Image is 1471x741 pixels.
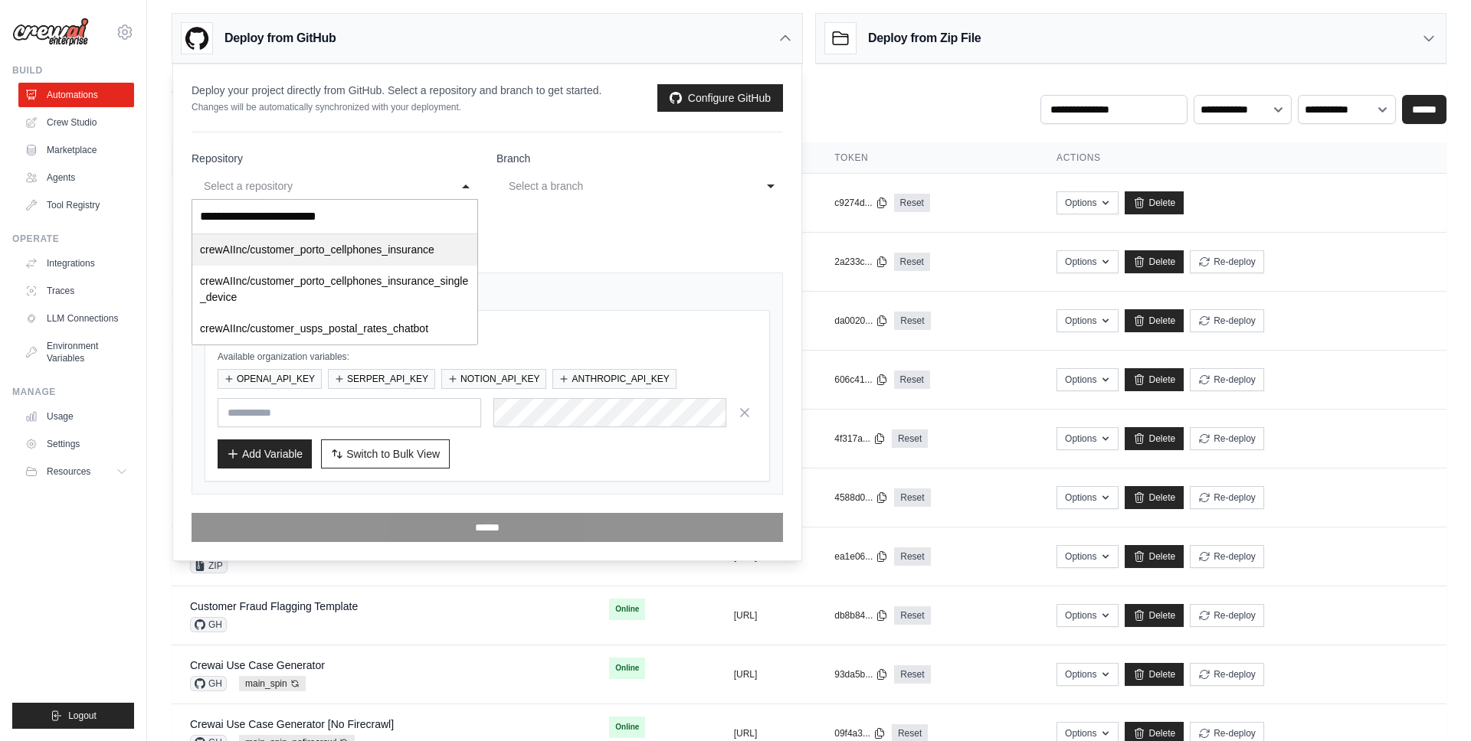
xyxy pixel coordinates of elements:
span: Online [609,717,645,738]
button: Options [1057,191,1119,214]
span: Switch to Bulk View [346,446,440,462]
button: 4588d0... [834,491,888,504]
iframe: Chat Widget [1394,668,1471,741]
h4: Environment Variables [205,286,770,301]
button: Options [1057,486,1119,509]
div: Operate [12,233,134,245]
a: Delete [1125,250,1184,273]
button: Options [1057,368,1119,391]
div: Build [12,64,134,77]
a: Crewai Use Case Generator [190,659,325,671]
button: 93da5b... [834,668,888,681]
a: Delete [1125,486,1184,509]
button: Options [1057,604,1119,627]
button: Re-deploy [1190,663,1264,686]
a: Reset [894,488,930,507]
button: Options [1057,663,1119,686]
button: ANTHROPIC_API_KEY [552,369,676,389]
a: Settings [18,432,134,456]
span: Online [609,599,645,620]
a: Delete [1125,191,1184,214]
button: Add Variable [218,439,312,468]
a: Crew Studio [18,110,134,135]
a: Reset [894,370,930,389]
button: c9274d... [834,197,887,209]
div: Select a branch [509,177,740,195]
a: Traces [18,279,134,303]
label: Branch [496,151,783,166]
button: SERPER_API_KEY [328,369,435,389]
a: Reset [894,194,930,212]
button: Re-deploy [1190,309,1264,332]
a: Reset [894,253,930,271]
button: Re-deploy [1190,545,1264,568]
a: Delete [1125,427,1184,450]
span: Logout [68,710,97,722]
input: Select a repository [192,200,477,234]
button: Resources [18,459,134,484]
a: Integrations [18,251,134,276]
button: Re-deploy [1190,604,1264,627]
a: Reset [894,665,930,684]
a: Reset [892,429,928,448]
a: Usage [18,404,134,429]
button: da0020... [834,315,888,327]
button: ea1e06... [834,550,888,563]
span: main_spin [239,676,306,691]
button: Re-deploy [1190,486,1264,509]
button: NOTION_API_KEY [441,369,546,389]
p: Changes will be automatically synchronized with your deployment. [192,101,601,113]
th: Crew [172,142,591,174]
button: 2a233c... [834,256,887,268]
a: Automations [18,83,134,107]
button: Switch to Bulk View [321,439,450,468]
a: Delete [1125,545,1184,568]
a: LLM Connections [18,306,134,331]
h3: Deploy from Zip File [868,29,981,47]
a: Crewai Use Case Generator [No Firecrawl] [190,718,394,730]
label: Repository [192,151,478,166]
span: GH [190,676,227,691]
div: crewAIInc/customer_usps_postal_rates_chatbot [192,313,477,344]
th: Actions [1038,142,1446,174]
p: Manage and monitor your active crew automations from this dashboard. [172,98,513,113]
img: GitHub Logo [182,23,212,54]
h3: Deploy from GitHub [224,29,336,47]
button: 09f4a3... [834,727,886,739]
button: Re-deploy [1190,427,1264,450]
img: Logo [12,18,89,47]
a: Tool Registry [18,193,134,217]
a: Reset [894,606,930,625]
button: Re-deploy [1190,250,1264,273]
a: Environment Variables [18,334,134,370]
div: crewAIInc/customer_porto_cellphones_insurance [192,234,477,266]
h2: Automations Live [172,77,513,98]
a: Agents [18,165,134,190]
button: 4f317a... [834,433,886,445]
div: Select a repository [204,177,435,195]
p: Available organization variables: [218,351,757,363]
button: Logout [12,703,134,729]
span: ZIP [190,558,228,573]
div: crewAIInc/customer_porto_cellphones_insurance_single_device [192,266,477,313]
button: 606c41... [834,374,887,386]
div: Manage [12,386,134,398]
span: Online [609,658,645,679]
button: Options [1057,250,1119,273]
button: db8b84... [834,609,888,622]
th: Token [816,142,1038,174]
a: Delete [1125,663,1184,686]
button: OPENAI_API_KEY [218,369,322,389]
button: Options [1057,545,1119,568]
a: Configure GitHub [657,84,783,112]
a: Customer Fraud Flagging Template [190,600,358,612]
a: Marketplace [18,138,134,162]
p: Deploy your project directly from GitHub. Select a repository and branch to get started. [192,83,601,98]
span: Resources [47,465,90,478]
button: Re-deploy [1190,368,1264,391]
a: Delete [1125,604,1184,627]
button: Options [1057,309,1119,332]
h3: Environment Variables [218,323,757,338]
span: GH [190,617,227,632]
